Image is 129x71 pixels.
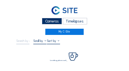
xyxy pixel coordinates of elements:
img: C-SITE Logo [52,6,77,15]
a: C-SITE Logo [16,5,113,17]
span: Loading, please wait... [50,60,67,62]
div: Cameras [42,18,62,24]
div: Timelapses [63,18,87,24]
input: Search by date 󰅀 [16,39,29,43]
a: My C-Site [45,29,84,35]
